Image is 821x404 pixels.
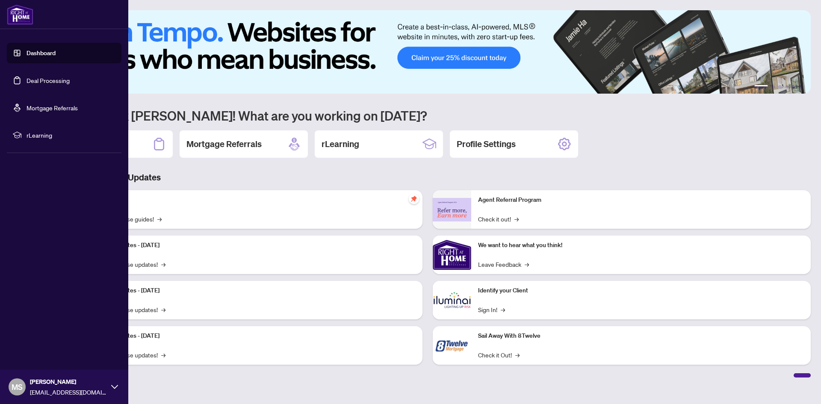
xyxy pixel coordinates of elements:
[27,77,70,84] a: Deal Processing
[44,107,811,124] h1: Welcome back [PERSON_NAME]! What are you working on [DATE]?
[433,236,471,274] img: We want to hear what you think!
[771,85,775,88] button: 2
[161,305,165,314] span: →
[478,286,804,295] p: Identify your Client
[30,377,107,386] span: [PERSON_NAME]
[478,195,804,205] p: Agent Referral Program
[478,214,519,224] a: Check it out!→
[478,305,505,314] a: Sign In!→
[90,195,416,205] p: Self-Help
[433,198,471,221] img: Agent Referral Program
[754,85,768,88] button: 1
[778,85,782,88] button: 3
[161,260,165,269] span: →
[409,194,419,204] span: pushpin
[30,387,107,397] span: [EMAIL_ADDRESS][DOMAIN_NAME]
[90,286,416,295] p: Platform Updates - [DATE]
[525,260,529,269] span: →
[785,85,789,88] button: 4
[157,214,162,224] span: →
[792,85,795,88] button: 5
[478,331,804,341] p: Sail Away With 8Twelve
[12,381,23,393] span: MS
[27,130,115,140] span: rLearning
[514,214,519,224] span: →
[27,104,78,112] a: Mortgage Referrals
[433,281,471,319] img: Identify your Client
[44,10,811,94] img: Slide 0
[433,326,471,365] img: Sail Away With 8Twelve
[478,241,804,250] p: We want to hear what you think!
[161,350,165,360] span: →
[478,350,520,360] a: Check it Out!→
[7,4,33,25] img: logo
[27,49,56,57] a: Dashboard
[799,85,802,88] button: 6
[90,331,416,341] p: Platform Updates - [DATE]
[322,138,359,150] h2: rLearning
[90,241,416,250] p: Platform Updates - [DATE]
[186,138,262,150] h2: Mortgage Referrals
[44,171,811,183] h3: Brokerage & Industry Updates
[787,374,812,400] button: Open asap
[501,305,505,314] span: →
[515,350,520,360] span: →
[457,138,516,150] h2: Profile Settings
[478,260,529,269] a: Leave Feedback→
